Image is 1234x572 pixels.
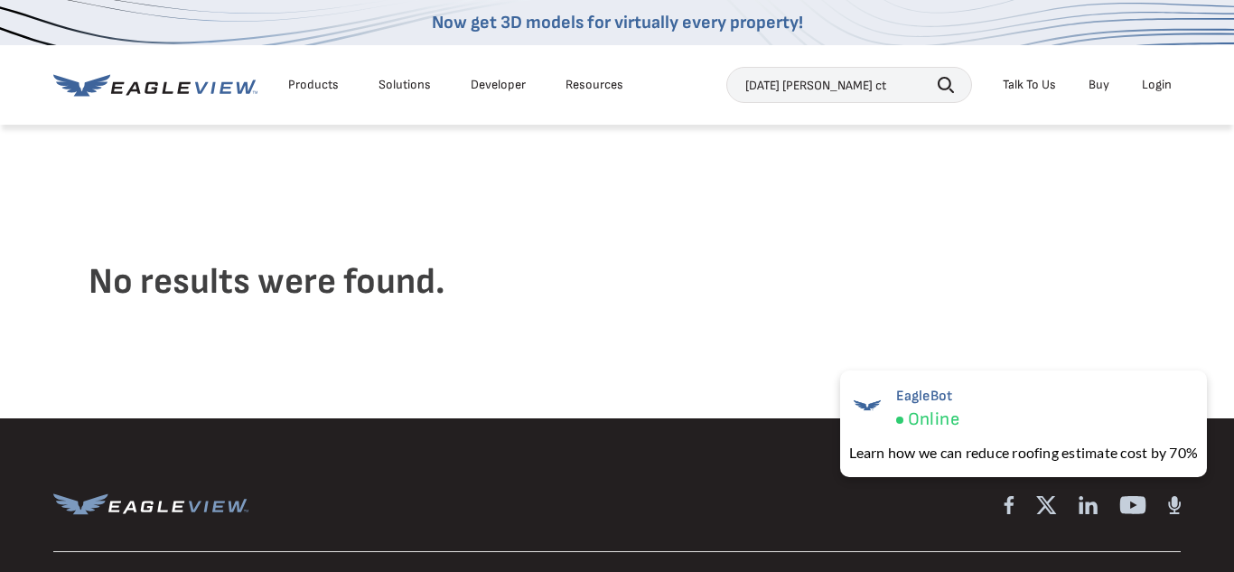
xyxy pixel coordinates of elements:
[849,388,885,424] img: EagleBot
[1089,77,1109,93] a: Buy
[726,67,972,103] input: Search
[89,213,1145,351] h4: No results were found.
[432,12,803,33] a: Now get 3D models for virtually every property!
[1142,77,1172,93] div: Login
[849,442,1198,464] div: Learn how we can reduce roofing estimate cost by 70%
[896,388,959,405] span: EagleBot
[908,408,959,431] span: Online
[566,77,623,93] div: Resources
[1003,77,1056,93] div: Talk To Us
[288,77,339,93] div: Products
[471,77,526,93] a: Developer
[379,77,431,93] div: Solutions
